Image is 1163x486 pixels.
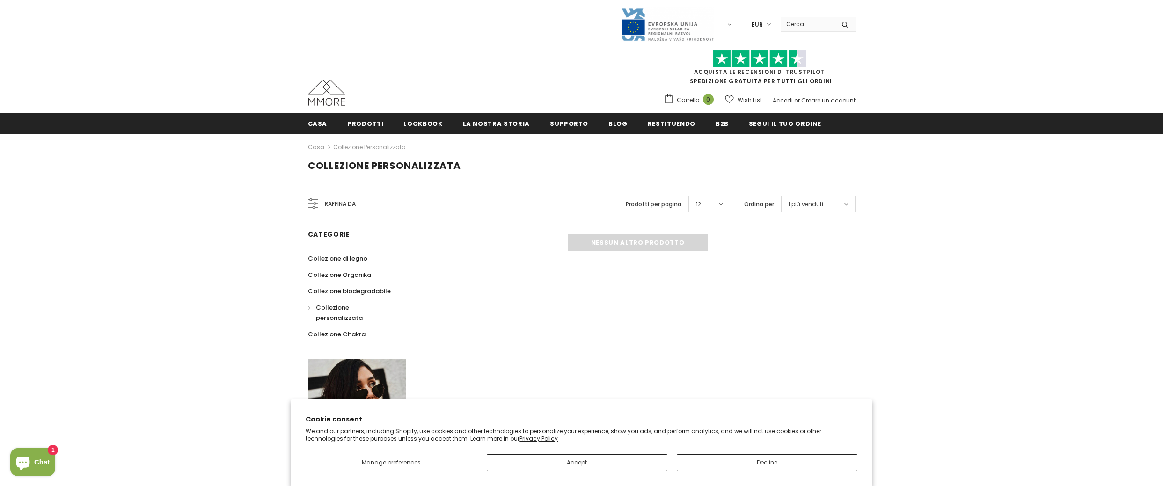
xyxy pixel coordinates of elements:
span: Casa [308,119,328,128]
button: Manage preferences [306,454,477,471]
a: Privacy Policy [519,435,558,442]
span: Blog [608,119,628,128]
a: supporto [550,113,588,134]
span: Collezione personalizzata [308,159,461,172]
img: Fidati di Pilot Stars [713,50,806,68]
span: supporto [550,119,588,128]
p: We and our partners, including Shopify, use cookies and other technologies to personalize your ex... [306,428,857,442]
span: B2B [716,119,729,128]
a: Casa [308,113,328,134]
span: 12 [696,200,701,209]
a: Acquista le recensioni di TrustPilot [694,68,825,76]
a: Collezione Chakra [308,326,366,342]
a: Javni Razpis [621,20,714,28]
span: Restituendo [648,119,695,128]
span: Collezione biodegradabile [308,287,391,296]
h2: Cookie consent [306,414,857,424]
a: Segui il tuo ordine [749,113,821,134]
button: Decline [677,454,857,471]
a: Accedi [773,96,793,104]
label: Prodotti per pagina [626,200,681,209]
label: Ordina per [744,200,774,209]
span: La nostra storia [463,119,530,128]
span: Collezione Organika [308,270,371,279]
inbox-online-store-chat: Shopify online store chat [7,448,58,479]
a: Prodotti [347,113,383,134]
span: I più venduti [789,200,823,209]
span: Manage preferences [362,458,421,466]
input: Search Site [781,17,834,31]
span: Collezione personalizzata [316,303,363,322]
span: Categorie [308,230,350,239]
img: Javni Razpis [621,7,714,42]
span: Segui il tuo ordine [749,119,821,128]
a: Collezione personalizzata [308,299,396,326]
a: Blog [608,113,628,134]
a: Carrello 0 [664,93,718,107]
span: Collezione di legno [308,254,367,263]
a: Collezione di legno [308,250,367,267]
span: Lookbook [403,119,442,128]
span: Carrello [677,95,699,105]
span: or [794,96,800,104]
span: Collezione Chakra [308,330,366,339]
a: La nostra storia [463,113,530,134]
a: Restituendo [648,113,695,134]
a: Collezione personalizzata [333,143,406,151]
a: Creare un account [801,96,856,104]
span: 0 [703,94,714,105]
a: Lookbook [403,113,442,134]
a: B2B [716,113,729,134]
button: Accept [487,454,667,471]
img: Casi MMORE [308,80,345,106]
a: Casa [308,142,324,153]
span: Wish List [738,95,762,105]
a: Wish List [725,92,762,108]
span: EUR [752,20,763,29]
span: Raffina da [325,199,356,209]
a: Collezione Organika [308,267,371,283]
span: Prodotti [347,119,383,128]
span: SPEDIZIONE GRATUITA PER TUTTI GLI ORDINI [664,54,856,85]
a: Collezione biodegradabile [308,283,391,299]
